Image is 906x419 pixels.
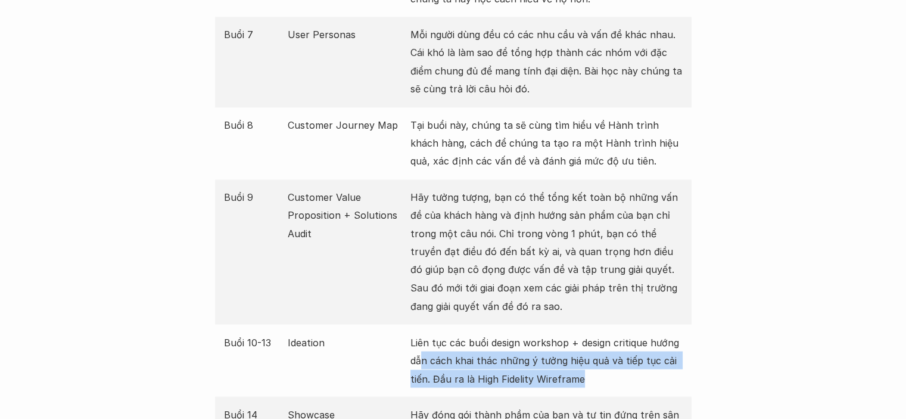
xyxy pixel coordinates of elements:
[288,188,404,243] p: Customer Value Proposition + Solutions Audit
[410,188,683,315] p: Hãy tưởng tượng, bạn có thể tổng kết toàn bộ những vấn đề của khách hàng và định hướng sản phẩm c...
[224,333,282,351] p: Buổi 10-13
[410,333,683,387] p: Liên tục các buổi design workshop + design critique hướng dẫn cách khai thác những ý tưởng hiệu q...
[224,188,282,206] p: Buổi 9
[224,116,282,134] p: Buổi 8
[410,26,683,98] p: Mỗi người dùng đều có các nhu cầu và vấn đề khác nhau. Cái khó là làm sao để tổng hợp thành các n...
[410,116,683,170] p: Tại buổi này, chúng ta sẽ cùng tìm hiểu về Hành trình khách hàng, cách để chúng ta tạo ra một Hàn...
[288,26,404,44] p: User Personas
[224,26,282,44] p: Buổi 7
[288,116,404,134] p: Customer Journey Map
[288,333,404,351] p: Ideation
